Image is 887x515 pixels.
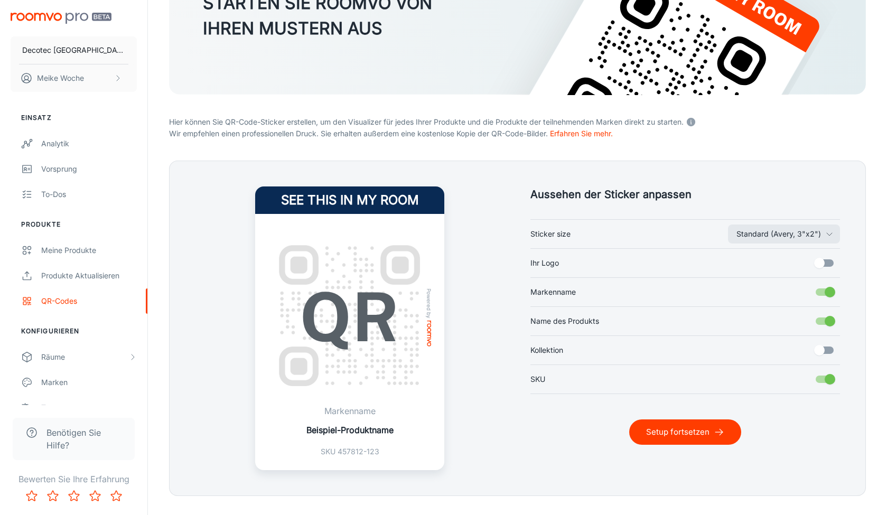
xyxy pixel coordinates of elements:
p: Hier können Sie QR-Code-Sticker erstellen, um den Visualizer für jedes Ihrer Produkte und die Pro... [169,114,866,128]
h5: Aussehen der Sticker anpassen [530,186,841,202]
p: Bewerten Sie Ihre Erfahrung [8,473,139,485]
div: Texte [41,402,137,414]
button: Rate 3 star [63,485,85,507]
span: Ihr Logo [530,257,559,269]
span: SKU [530,373,545,385]
h4: See this in my room [255,186,444,214]
button: Setup fortsetzen [629,419,741,445]
button: Rate 1 star [21,485,42,507]
div: To-dos [41,189,137,200]
span: Benötigen Sie Hilfe? [46,426,122,452]
div: QR-Codes [41,295,137,307]
img: roomvo [427,321,432,347]
a: Erfahren Sie mehr. [550,129,613,138]
button: Decotec [GEOGRAPHIC_DATA] [11,36,137,64]
div: Marken [41,377,137,388]
p: Beispiel-Produktname [306,424,394,436]
p: Markenname [306,405,394,417]
button: Meike Woche [11,64,137,92]
span: Sticker size [530,228,571,240]
p: SKU 457812-123 [306,446,394,457]
div: Analytik [41,138,137,149]
p: Wir empfehlen einen professionellen Druck. Sie erhalten außerdem eine kostenlose Kopie der QR-Cod... [169,128,866,139]
button: Sticker size [728,224,840,244]
button: Rate 2 star [42,485,63,507]
p: Meike Woche [37,72,84,84]
div: Produkte aktualisieren [41,270,137,282]
span: Kollektion [530,344,563,356]
p: Decotec [GEOGRAPHIC_DATA] [22,44,125,56]
div: Vorsprung [41,163,137,175]
img: Roomvo PRO Beta [11,13,111,24]
span: Name des Produkts [530,315,599,327]
div: Meine Produkte [41,245,137,256]
span: Powered by [424,288,435,319]
button: Rate 5 star [106,485,127,507]
div: Räume [41,351,128,363]
button: Rate 4 star [85,485,106,507]
span: Markenname [530,286,576,298]
img: QR Code Example [268,234,432,398]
